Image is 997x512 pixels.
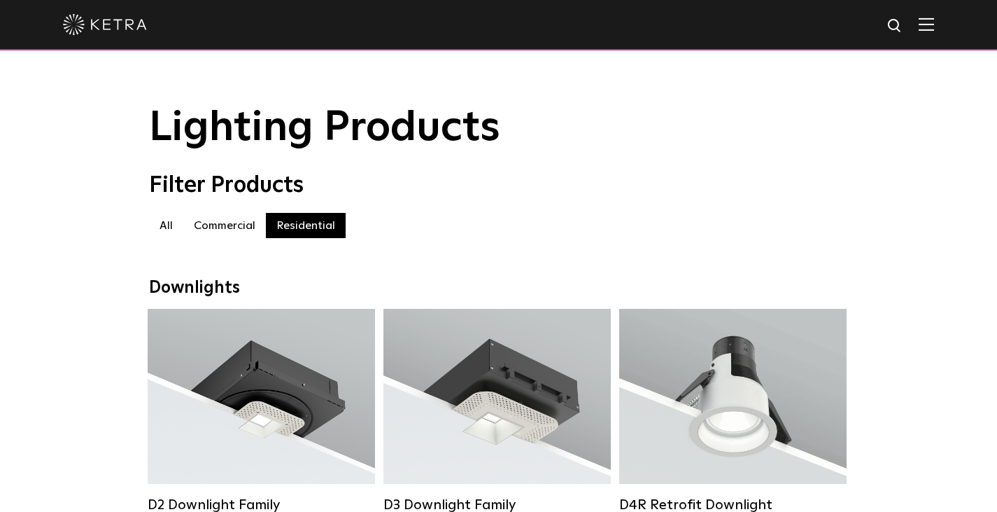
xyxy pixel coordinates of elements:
[919,18,934,31] img: Hamburger%20Nav.svg
[149,278,849,298] div: Downlights
[63,14,147,35] img: ketra-logo-2019-white
[266,213,346,238] label: Residential
[886,18,904,35] img: search icon
[149,172,849,199] div: Filter Products
[149,213,183,238] label: All
[149,107,500,149] span: Lighting Products
[183,213,266,238] label: Commercial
